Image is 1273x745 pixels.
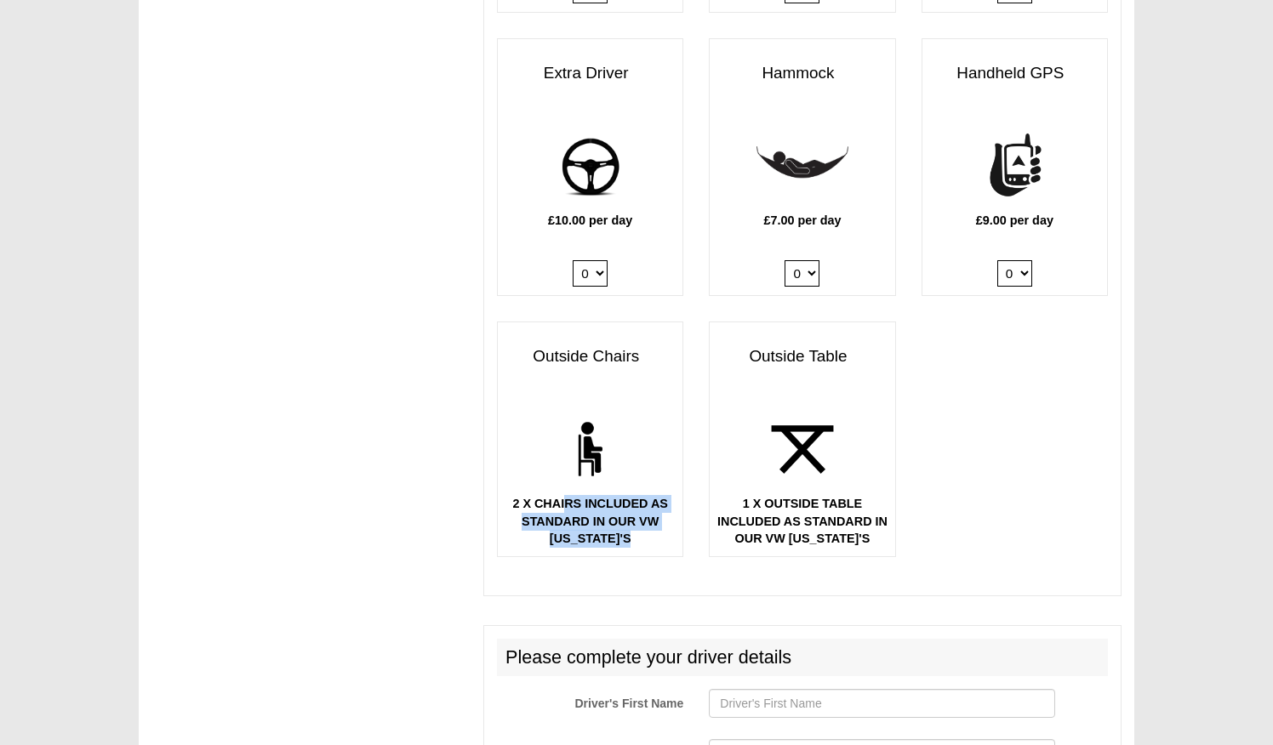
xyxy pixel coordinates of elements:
[709,689,1054,718] input: Driver's First Name
[756,120,849,213] img: hammock.png
[484,689,696,712] label: Driver's First Name
[922,56,1107,91] h3: Handheld GPS
[548,213,632,227] b: £10.00 per day
[710,339,894,374] h3: Outside Table
[976,213,1053,227] b: £9.00 per day
[968,120,1061,213] img: handheld-gps.png
[512,497,668,545] b: 2 X CHAIRS INCLUDED AS STANDARD IN OUR VW [US_STATE]'S
[497,639,1108,676] h2: Please complete your driver details
[544,403,636,496] img: chair.png
[498,56,682,91] h3: Extra Driver
[763,213,841,227] b: £7.00 per day
[717,497,888,545] b: 1 X OUTSIDE TABLE INCLUDED AS STANDARD IN OUR VW [US_STATE]'S
[756,403,849,496] img: table.png
[498,339,682,374] h3: Outside Chairs
[710,56,894,91] h3: Hammock
[544,120,636,213] img: add-driver.png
